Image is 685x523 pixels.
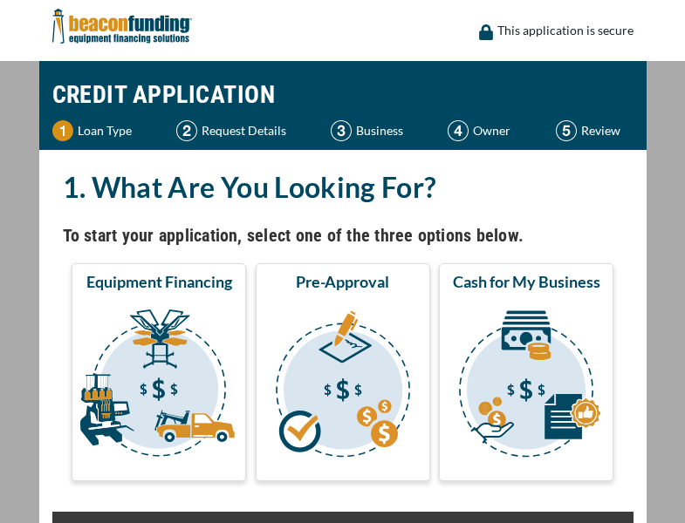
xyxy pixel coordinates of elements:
button: Cash for My Business [439,263,613,481]
img: Step 3 [331,120,352,141]
button: Equipment Financing [72,263,246,481]
p: Owner [473,120,510,141]
p: Review [581,120,620,141]
p: This application is secure [497,20,634,41]
p: Request Details [202,120,286,141]
h1: CREDIT APPLICATION [52,70,634,120]
img: Step 1 [52,120,73,141]
img: lock icon to convery security [479,24,493,40]
p: Loan Type [78,120,132,141]
img: Cash for My Business [442,299,610,473]
p: Business [356,120,403,141]
span: Cash for My Business [453,271,600,292]
img: Step 5 [556,120,577,141]
span: Equipment Financing [86,271,232,292]
img: Step 4 [448,120,469,141]
button: Pre-Approval [256,263,430,481]
span: Pre-Approval [296,271,389,292]
img: Pre-Approval [259,299,427,473]
h2: 1. What Are You Looking For? [63,167,623,207]
h4: To start your application, select one of the three options below. [63,221,623,250]
img: Step 2 [176,120,197,141]
img: Equipment Financing [75,299,243,473]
